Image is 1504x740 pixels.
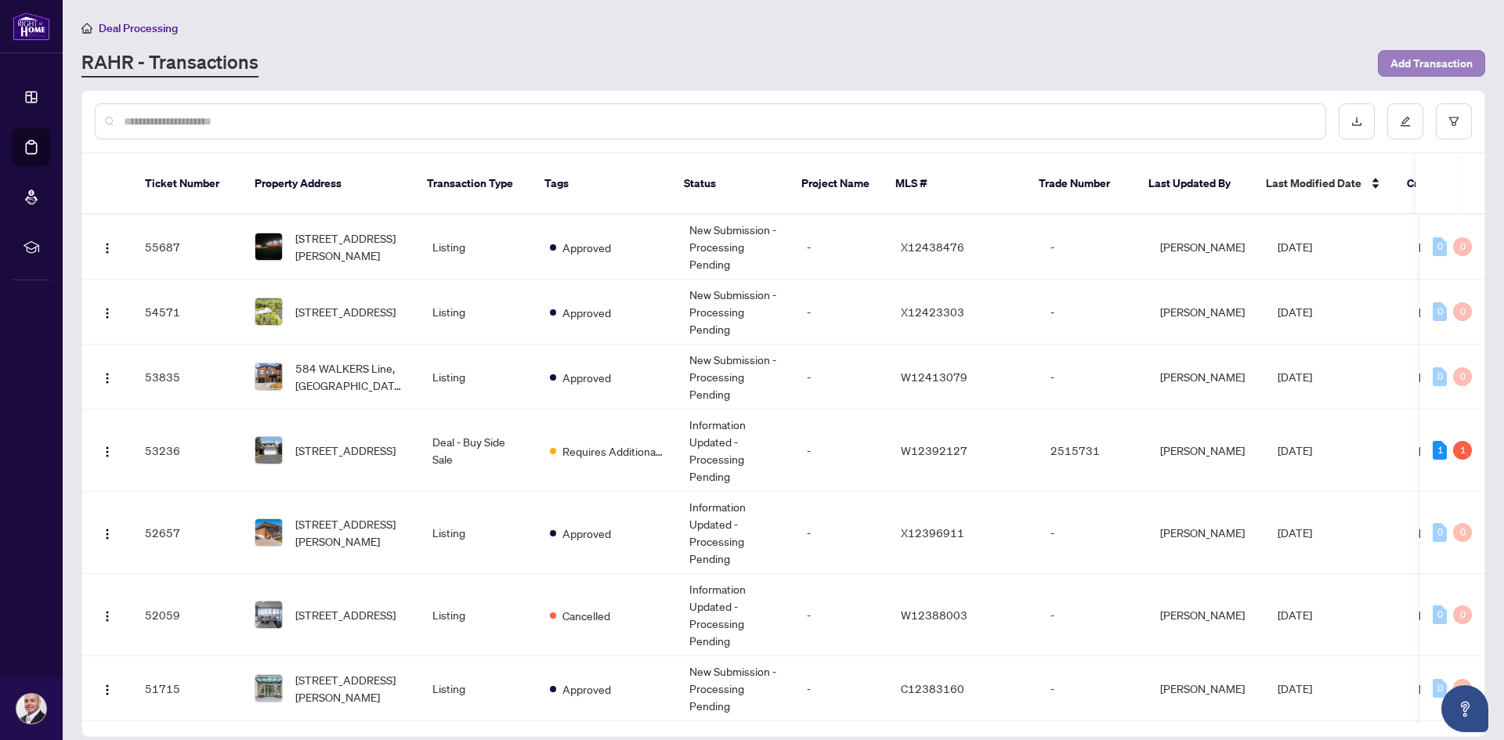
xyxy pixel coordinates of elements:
[295,606,396,623] span: [STREET_ADDRESS]
[1433,367,1447,386] div: 0
[1400,116,1411,127] span: edit
[1278,525,1312,540] span: [DATE]
[794,215,888,280] td: -
[901,608,967,622] span: W12388003
[901,370,967,384] span: W12413079
[1148,492,1265,574] td: [PERSON_NAME]
[1419,443,1503,457] span: [PERSON_NAME]
[1278,681,1312,695] span: [DATE]
[295,359,407,394] span: 584 WALKERS Line, [GEOGRAPHIC_DATA], [GEOGRAPHIC_DATA]
[255,519,282,546] img: thumbnail-img
[1278,608,1312,622] span: [DATE]
[1148,656,1265,721] td: [PERSON_NAME]
[420,574,537,656] td: Listing
[95,520,120,545] button: Logo
[1038,345,1148,410] td: -
[255,601,282,628] img: thumbnail-img
[255,675,282,702] img: thumbnail-img
[1433,679,1447,698] div: 0
[1419,525,1503,540] span: [PERSON_NAME]
[1038,492,1148,574] td: -
[794,574,888,656] td: -
[562,525,611,542] span: Approved
[1436,103,1472,139] button: filter
[677,345,794,410] td: New Submission - Processing Pending
[671,153,789,215] th: Status
[295,671,407,706] span: [STREET_ADDRESS][PERSON_NAME]
[420,215,537,280] td: Listing
[794,345,888,410] td: -
[1433,441,1447,460] div: 1
[1387,103,1423,139] button: edit
[101,307,114,319] img: Logo
[101,610,114,623] img: Logo
[1038,215,1148,280] td: -
[16,694,46,724] img: Profile Icon
[1419,240,1503,254] span: [PERSON_NAME]
[255,298,282,325] img: thumbnail-img
[789,153,883,215] th: Project Name
[81,23,92,34] span: home
[1148,410,1265,492] td: [PERSON_NAME]
[295,229,407,264] span: [STREET_ADDRESS][PERSON_NAME]
[255,363,282,390] img: thumbnail-img
[1278,305,1312,319] span: [DATE]
[420,280,537,345] td: Listing
[1390,51,1473,76] span: Add Transaction
[1148,280,1265,345] td: [PERSON_NAME]
[1136,153,1253,215] th: Last Updated By
[101,528,114,540] img: Logo
[99,21,178,35] span: Deal Processing
[420,345,537,410] td: Listing
[1453,523,1472,542] div: 0
[255,437,282,464] img: thumbnail-img
[1038,410,1148,492] td: 2515731
[295,515,407,550] span: [STREET_ADDRESS][PERSON_NAME]
[132,492,242,574] td: 52657
[1448,116,1459,127] span: filter
[1419,681,1503,695] span: [PERSON_NAME]
[132,656,242,721] td: 51715
[883,153,1026,215] th: MLS #
[1278,370,1312,384] span: [DATE]
[677,410,794,492] td: Information Updated - Processing Pending
[1433,605,1447,624] div: 0
[242,153,414,215] th: Property Address
[1038,574,1148,656] td: -
[1026,153,1136,215] th: Trade Number
[132,280,242,345] td: 54571
[295,442,396,459] span: [STREET_ADDRESS]
[794,280,888,345] td: -
[1441,685,1488,732] button: Open asap
[132,153,242,215] th: Ticket Number
[901,681,964,695] span: C12383160
[1453,679,1472,698] div: 0
[420,410,537,492] td: Deal - Buy Side Sale
[101,372,114,384] img: Logo
[101,446,114,458] img: Logo
[1266,175,1361,192] span: Last Modified Date
[1453,302,1472,321] div: 0
[1419,370,1503,384] span: [PERSON_NAME]
[1278,240,1312,254] span: [DATE]
[13,12,50,41] img: logo
[132,215,242,280] td: 55687
[1453,367,1472,386] div: 0
[414,153,532,215] th: Transaction Type
[132,410,242,492] td: 53236
[562,369,611,386] span: Approved
[420,656,537,721] td: Listing
[95,602,120,627] button: Logo
[1453,441,1472,460] div: 1
[1253,153,1394,215] th: Last Modified Date
[901,443,967,457] span: W12392127
[562,680,611,698] span: Approved
[81,49,258,78] a: RAHR - Transactions
[1433,523,1447,542] div: 0
[1278,443,1312,457] span: [DATE]
[677,574,794,656] td: Information Updated - Processing Pending
[677,215,794,280] td: New Submission - Processing Pending
[295,303,396,320] span: [STREET_ADDRESS]
[1453,605,1472,624] div: 0
[95,299,120,324] button: Logo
